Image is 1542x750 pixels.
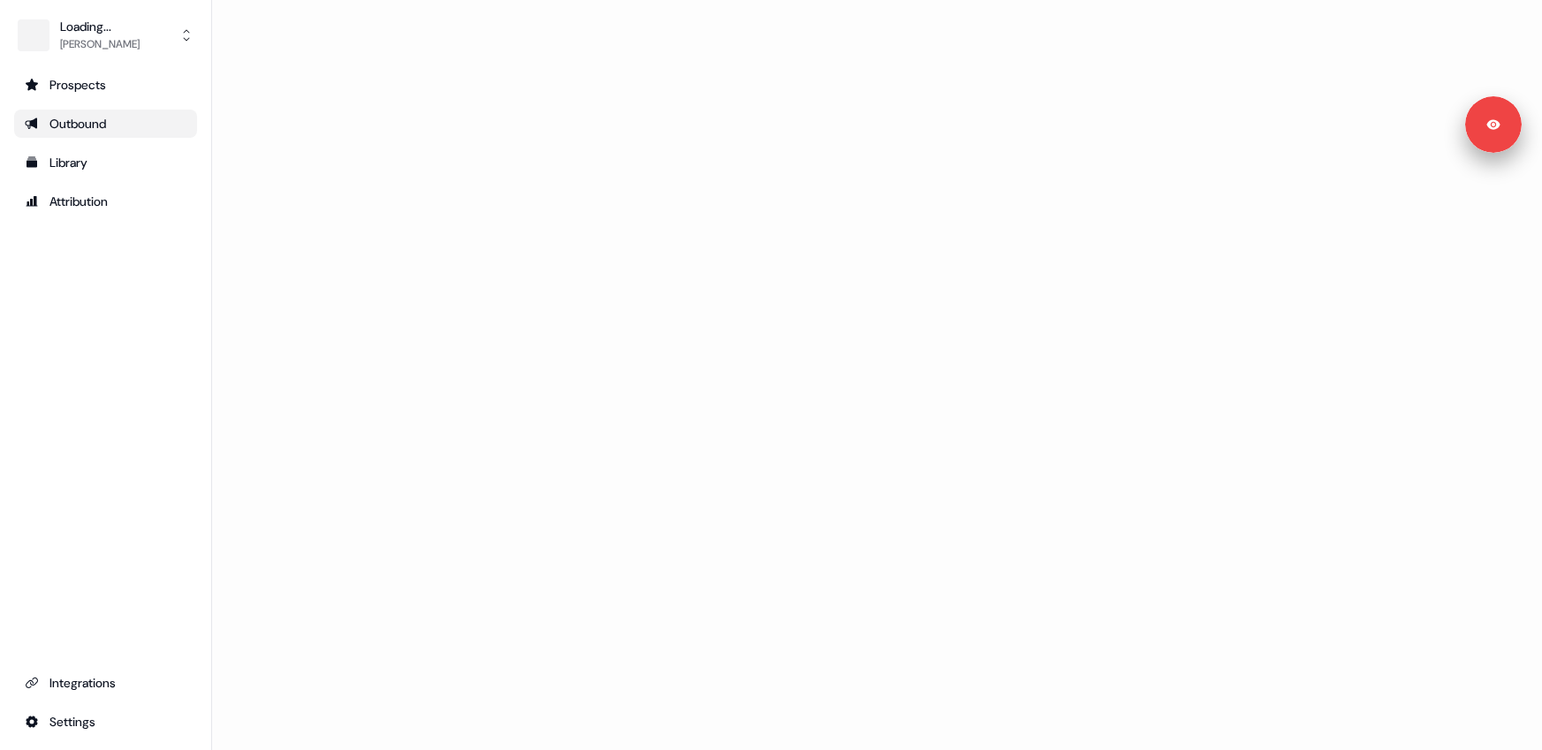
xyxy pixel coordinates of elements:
button: Loading...[PERSON_NAME] [14,14,197,57]
a: Go to outbound experience [14,110,197,138]
div: Library [25,154,186,171]
div: Prospects [25,76,186,94]
a: Go to attribution [14,187,197,216]
a: Go to integrations [14,708,197,736]
div: Outbound [25,115,186,133]
div: Integrations [25,674,186,692]
a: Go to templates [14,148,197,177]
div: [PERSON_NAME] [60,35,140,53]
a: Go to prospects [14,71,197,99]
div: Attribution [25,193,186,210]
a: Go to integrations [14,669,197,697]
div: Loading... [60,18,140,35]
div: Settings [25,713,186,731]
